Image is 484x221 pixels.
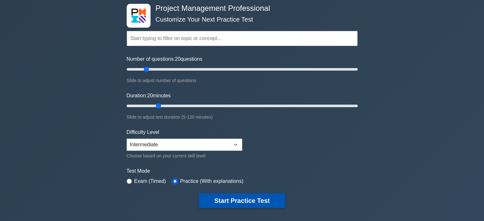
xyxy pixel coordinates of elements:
label: Practice (With explanations) [180,177,243,185]
label: Exam (Timed) [134,177,166,185]
div: Slide to adjust test duration (5-120 minutes) [127,113,358,121]
div: Slide to adjust number of questions [127,77,358,84]
span: 20 [175,56,181,62]
button: Start Practice Test [199,193,285,208]
input: Start typing to filter on topic or concept... [127,31,358,46]
div: Choose based on your current skill level [127,152,242,160]
label: Number of questions: questions [127,55,202,63]
h4: Project Management Professional [153,4,326,13]
label: Difficulty Level [127,128,159,136]
label: Test Mode [127,167,358,175]
span: 20 [147,93,153,98]
label: Duration: minutes [127,92,171,100]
